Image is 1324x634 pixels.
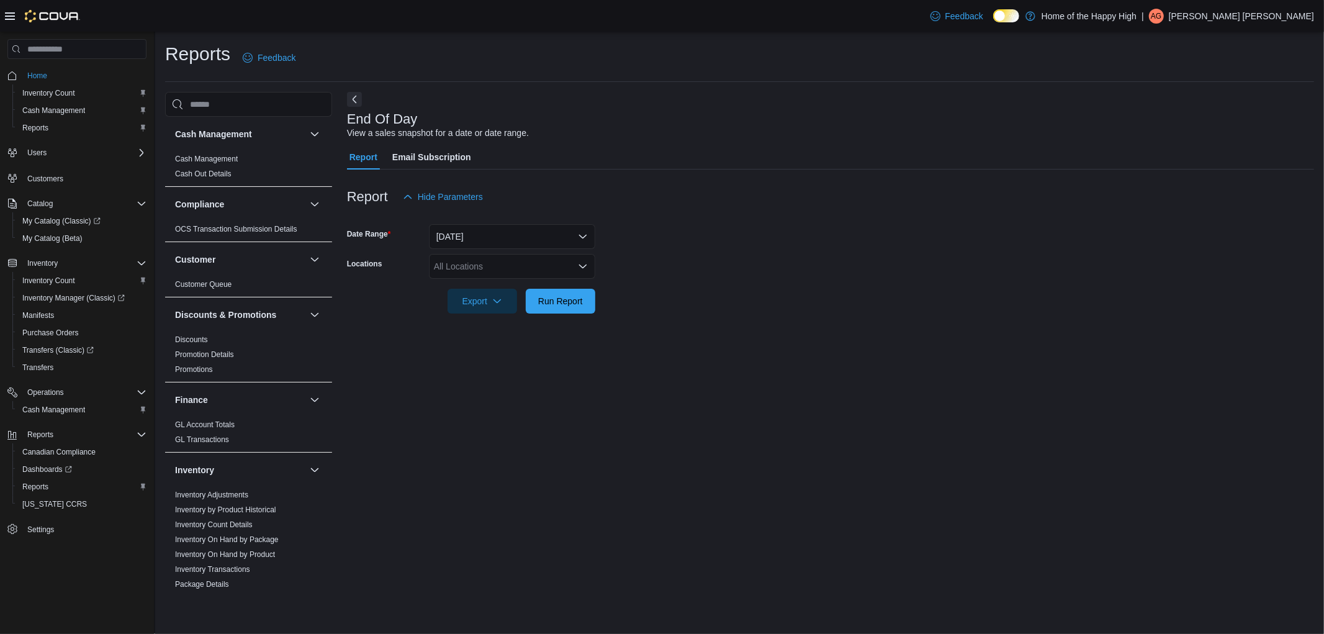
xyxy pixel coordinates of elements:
a: Customers [22,171,68,186]
span: Settings [22,522,146,537]
span: Promotions [175,365,213,374]
span: Home [22,68,146,83]
button: Reports [12,478,151,496]
img: Cova [25,10,80,22]
a: Inventory On Hand by Product [175,550,275,559]
button: Reports [2,426,151,443]
button: Inventory [175,464,305,476]
div: Customer [165,277,332,297]
span: Reports [17,120,146,135]
a: Dashboards [17,462,77,477]
a: Promotions [175,365,213,374]
span: Reports [22,123,48,133]
button: Discounts & Promotions [175,309,305,321]
span: Inventory Count [17,273,146,288]
a: Dashboards [12,461,151,478]
button: Compliance [307,197,322,212]
span: Operations [22,385,146,400]
p: | [1142,9,1144,24]
span: Inventory On Hand by Package [175,535,279,545]
a: My Catalog (Classic) [12,212,151,230]
a: Inventory Manager (Classic) [12,289,151,307]
button: Next [347,92,362,107]
span: Home [27,71,47,81]
span: Transfers (Classic) [17,343,146,358]
a: GL Account Totals [175,420,235,429]
span: Canadian Compliance [22,447,96,457]
span: Inventory [27,258,58,268]
span: Inventory Transactions [175,564,250,574]
button: Inventory Count [12,84,151,102]
span: Washington CCRS [17,497,146,512]
a: Feedback [925,4,988,29]
button: Reports [22,427,58,442]
input: Dark Mode [993,9,1019,22]
button: Home [2,66,151,84]
button: Inventory Count [12,272,151,289]
span: Reports [22,482,48,492]
a: [US_STATE] CCRS [17,497,92,512]
button: [DATE] [429,224,595,249]
button: Catalog [2,195,151,212]
span: Dashboards [22,464,72,474]
span: Reports [17,479,146,494]
span: Reports [22,427,146,442]
span: Cash Management [175,154,238,164]
div: Discounts & Promotions [165,332,332,382]
span: My Catalog (Classic) [17,214,146,229]
h3: Report [347,189,388,204]
button: Users [22,145,52,160]
a: Discounts [175,335,208,344]
button: Manifests [12,307,151,324]
span: Inventory Count [22,88,75,98]
a: Canadian Compliance [17,445,101,460]
button: [US_STATE] CCRS [12,496,151,513]
span: GL Account Totals [175,420,235,430]
a: Cash Management [175,155,238,163]
button: Hide Parameters [398,184,488,209]
button: Run Report [526,289,595,314]
a: Inventory Count Details [175,520,253,529]
button: Cash Management [12,401,151,419]
a: Inventory Count [17,86,80,101]
span: Cash Management [22,106,85,115]
span: Promotion Details [175,350,234,360]
span: Manifests [22,310,54,320]
h3: Cash Management [175,128,252,140]
span: Transfers (Classic) [22,345,94,355]
span: Canadian Compliance [17,445,146,460]
a: My Catalog (Classic) [17,214,106,229]
a: Inventory Transactions [175,565,250,574]
span: Inventory Adjustments [175,490,248,500]
button: Finance [307,392,322,407]
a: Settings [22,522,59,537]
a: Inventory Adjustments [175,491,248,499]
a: Inventory On Hand by Package [175,535,279,544]
h1: Reports [165,42,230,66]
p: Home of the Happy High [1042,9,1137,24]
a: Transfers (Classic) [17,343,99,358]
div: Compliance [165,222,332,242]
a: Customer Queue [175,280,232,289]
button: Compliance [175,198,305,211]
span: Inventory Manager (Classic) [17,291,146,306]
button: Transfers [12,359,151,376]
button: My Catalog (Beta) [12,230,151,247]
button: Finance [175,394,305,406]
span: Discounts [175,335,208,345]
h3: Customer [175,253,215,266]
a: Reports [17,120,53,135]
span: Cash Management [22,405,85,415]
span: Cash Management [17,402,146,417]
button: Customer [175,253,305,266]
a: Promotion Details [175,350,234,359]
a: Feedback [238,45,300,70]
button: Cash Management [175,128,305,140]
div: View a sales snapshot for a date or date range. [347,127,529,140]
span: Settings [27,525,54,535]
span: Inventory [22,256,146,271]
span: Users [22,145,146,160]
button: Customer [307,252,322,267]
a: My Catalog (Beta) [17,231,88,246]
a: Package Details [175,580,229,589]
